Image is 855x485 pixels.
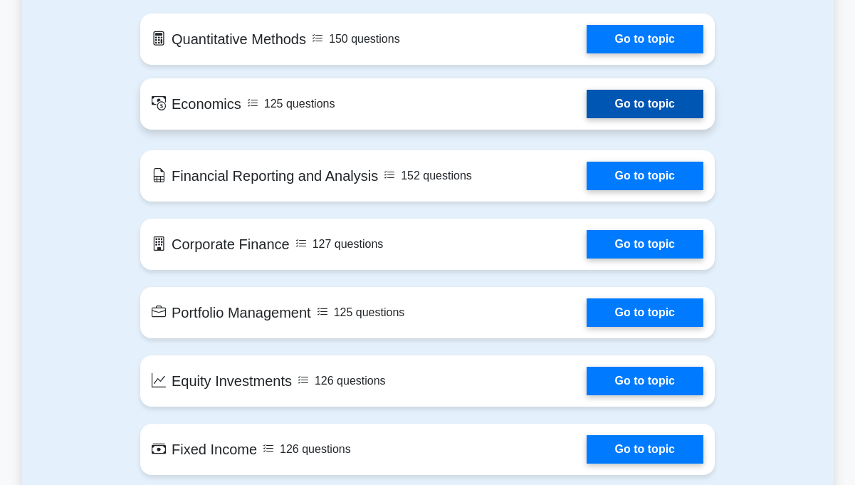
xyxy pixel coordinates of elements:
[587,162,703,190] a: Go to topic
[587,25,703,53] a: Go to topic
[587,435,703,464] a: Go to topic
[587,90,703,118] a: Go to topic
[587,367,703,395] a: Go to topic
[587,298,703,327] a: Go to topic
[587,230,703,259] a: Go to topic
